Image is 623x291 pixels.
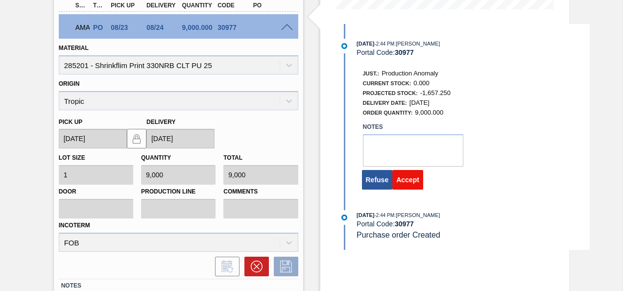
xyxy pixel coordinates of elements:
label: Total [223,154,242,161]
div: PO [251,2,289,9]
label: Incoterm [59,222,90,229]
label: Notes [363,120,463,134]
div: Purchase order [91,24,107,31]
div: Step [73,2,90,9]
span: -1,657.250 [420,89,451,97]
div: Inform order change [210,257,240,276]
div: Portal Code: [357,220,589,228]
span: Projected Stock: [363,90,418,96]
label: Origin [59,80,80,87]
img: atual [341,43,347,49]
div: Portal Code: [357,48,589,56]
strong: 30977 [395,48,414,56]
input: mm/dd/yyyy [59,129,127,148]
span: Purchase order Created [357,231,440,239]
span: : [PERSON_NAME] [394,212,440,218]
img: atual [341,215,347,220]
span: Just.: [363,71,380,76]
p: AMA [75,24,87,31]
span: Delivery Date: [363,100,407,106]
div: 08/24/2025 [144,24,182,31]
div: Code [215,2,253,9]
div: Quantity [180,2,218,9]
img: locked [131,133,143,145]
div: 30977 [215,24,253,31]
label: Pick up [59,119,83,125]
span: : [PERSON_NAME] [394,41,440,47]
div: 9,000.000 [180,24,218,31]
span: Production Anomaly [382,70,438,77]
span: - 2:44 PM [375,213,395,218]
label: Comments [223,185,298,199]
span: Order Quantity: [363,110,413,116]
div: Type [91,2,107,9]
span: Current Stock: [363,80,411,86]
div: Pick up [108,2,146,9]
input: mm/dd/yyyy [146,129,215,148]
div: Awaiting Manager Approval [73,17,90,38]
span: 0.000 [413,79,430,87]
label: Quantity [141,154,171,161]
div: Cancel Order [240,257,269,276]
button: Accept [392,170,423,190]
strong: 30977 [395,220,414,228]
span: 9,000.000 [415,109,443,116]
div: Delivery [144,2,182,9]
button: locked [127,129,146,148]
div: Save Order [269,257,298,276]
span: - 2:44 PM [375,41,395,47]
span: [DATE] [357,41,374,47]
label: Lot size [59,154,85,161]
button: Refuse [362,170,393,190]
span: [DATE] [409,99,430,106]
span: [DATE] [357,212,374,218]
label: Production Line [141,185,216,199]
label: Door [59,185,133,199]
label: Material [59,45,89,51]
div: 08/23/2025 [108,24,146,31]
label: Delivery [146,119,176,125]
